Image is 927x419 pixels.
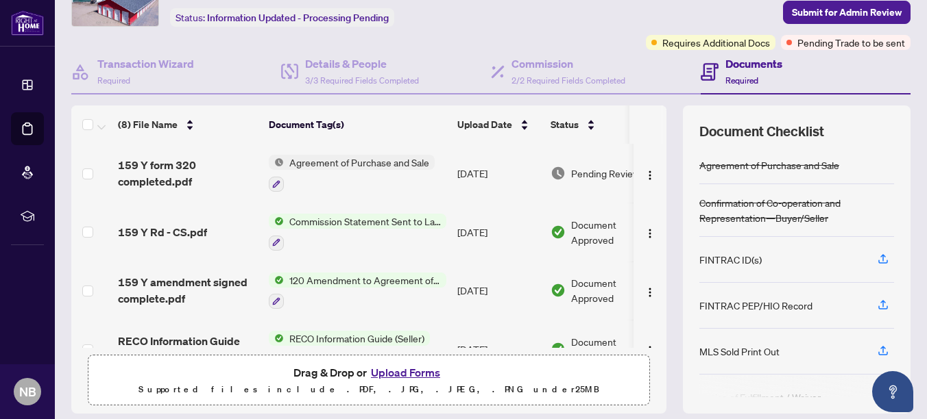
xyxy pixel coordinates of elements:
img: logo [11,10,44,36]
img: Document Status [551,166,566,181]
button: Logo [639,221,661,243]
button: Status IconCommission Statement Sent to Lawyer [269,214,446,251]
td: [DATE] [452,144,545,203]
span: 3/3 Required Fields Completed [305,75,419,86]
span: Information Updated - Processing Pending [207,12,389,24]
p: Supported files include .PDF, .JPG, .JPEG, .PNG under 25 MB [97,381,641,398]
span: 159 Y form 320 completed.pdf [118,157,258,190]
div: Confirmation of Co-operation and Representation—Buyer/Seller [699,195,894,225]
div: Status: [170,8,394,27]
span: NB [19,382,36,401]
button: Upload Forms [367,364,444,381]
td: [DATE] [452,320,545,379]
span: Pending Trade to be sent [797,35,905,50]
span: 159 Y Rd - CS.pdf [118,224,207,240]
span: RECO Information Guide Commercial 2.pdf [118,333,258,366]
span: 120 Amendment to Agreement of Purchase and Sale [284,272,446,288]
span: Status [551,117,579,132]
span: Requires Additional Docs [662,35,770,50]
span: Required [97,75,130,86]
img: Status Icon [269,155,284,170]
div: FINTRAC ID(s) [699,252,762,267]
button: Status IconRECO Information Guide (Seller) [269,331,430,368]
span: Document Approved [571,334,656,364]
h4: Details & People [305,55,419,72]
div: Agreement of Purchase and Sale [699,157,839,173]
img: Status Icon [269,331,284,346]
img: Document Status [551,342,566,357]
img: Logo [645,228,655,239]
img: Document Status [551,283,566,298]
img: Status Icon [269,272,284,288]
span: 159 Y amendment signed complete.pdf [118,274,258,307]
span: 2/2 Required Fields Completed [511,75,625,86]
div: FINTRAC PEP/HIO Record [699,298,812,313]
button: Submit for Admin Review [783,1,911,24]
span: Agreement of Purchase and Sale [284,155,435,170]
td: [DATE] [452,203,545,262]
span: Drag & Drop orUpload FormsSupported files include .PDF, .JPG, .JPEG, .PNG under25MB [88,355,649,406]
button: Logo [639,279,661,301]
img: Status Icon [269,214,284,229]
span: (8) File Name [118,117,178,132]
span: Drag & Drop or [293,364,444,381]
th: Document Tag(s) [263,105,452,144]
div: MLS Sold Print Out [699,344,780,359]
h4: Documents [725,55,782,72]
span: Document Approved [571,217,656,247]
span: Upload Date [457,117,512,132]
button: Status Icon120 Amendment to Agreement of Purchase and Sale [269,272,446,309]
span: Document Checklist [699,122,824,141]
img: Document Status [551,225,566,240]
img: Logo [645,345,655,356]
img: Logo [645,170,655,181]
span: Commission Statement Sent to Lawyer [284,214,446,229]
img: Logo [645,287,655,298]
th: Upload Date [452,105,545,144]
th: (8) File Name [112,105,263,144]
span: Pending Review [571,166,640,181]
span: Required [725,75,758,86]
h4: Transaction Wizard [97,55,194,72]
th: Status [545,105,662,144]
span: Submit for Admin Review [792,1,902,23]
h4: Commission [511,55,625,72]
button: Logo [639,162,661,184]
span: RECO Information Guide (Seller) [284,331,430,346]
button: Status IconAgreement of Purchase and Sale [269,155,435,192]
span: Document Approved [571,275,656,305]
td: [DATE] [452,262,545,320]
button: Logo [639,338,661,360]
button: Open asap [872,371,913,412]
